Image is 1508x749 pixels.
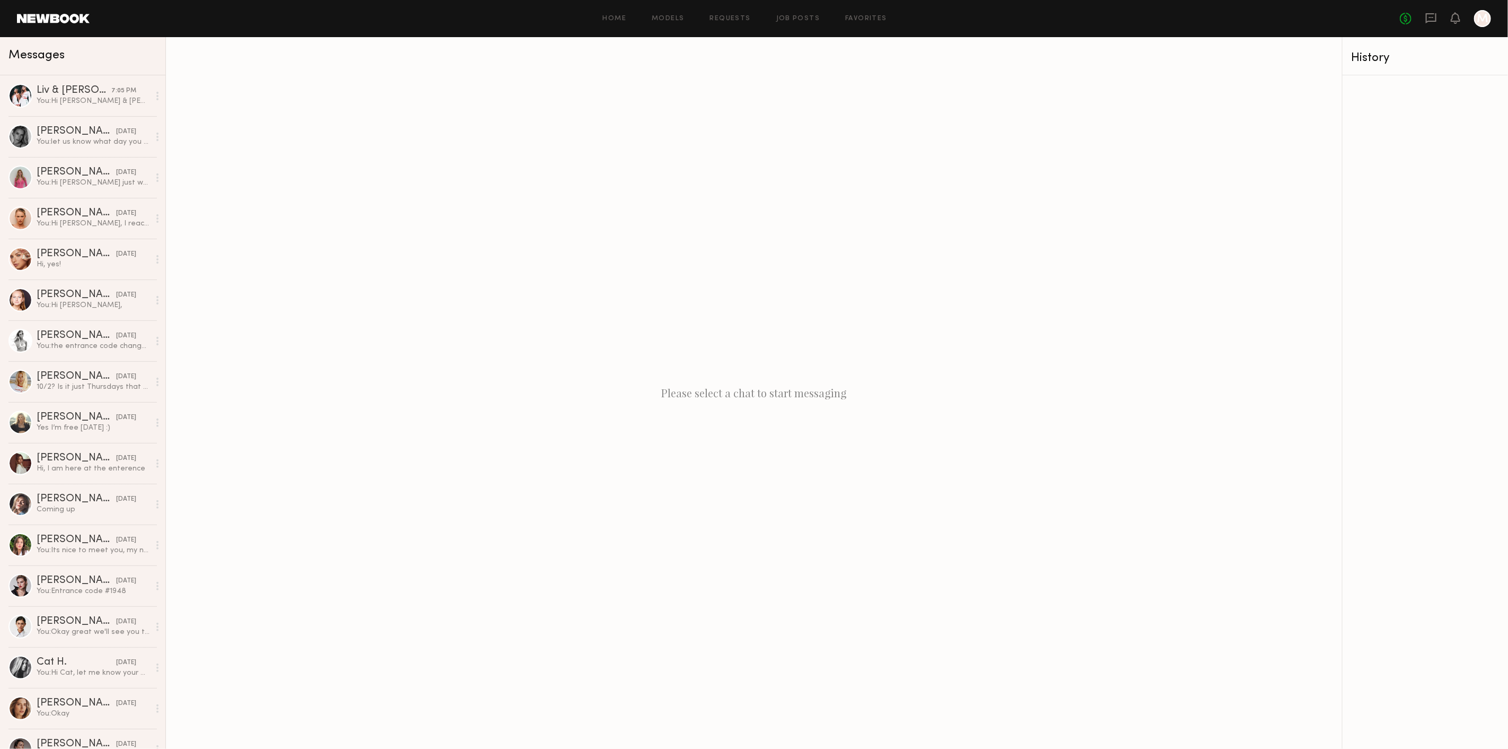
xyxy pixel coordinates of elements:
div: [PERSON_NAME] [37,576,116,586]
div: [PERSON_NAME] [37,249,116,259]
div: 10/2? Is it just Thursdays that you have available? If so would the 9th or 16th work? [37,382,150,392]
div: [DATE] [116,208,136,219]
div: [PERSON_NAME] [37,698,116,709]
div: You: Hi [PERSON_NAME], [37,300,150,310]
div: [DATE] [116,494,136,504]
div: You: let us know what day you will be in LA OCT and we will plan a schedule for you [37,137,150,147]
div: [PERSON_NAME] [37,167,116,178]
div: You: Okay great we'll see you then [37,627,150,637]
div: You: Hi Cat, let me know your availability [37,668,150,678]
a: Models [652,15,684,22]
div: [DATE] [116,454,136,464]
div: [DATE] [116,413,136,423]
div: [DATE] [116,576,136,586]
a: M [1474,10,1491,27]
div: Cat H. [37,657,116,668]
div: [PERSON_NAME] [37,208,116,219]
div: 7:05 PM [111,86,136,96]
a: Requests [710,15,751,22]
div: [DATE] [116,168,136,178]
div: [PERSON_NAME] [37,126,116,137]
div: You: Its nice to meet you, my name is [PERSON_NAME] and I am the Head Designer at Blue B Collecti... [37,545,150,555]
div: [DATE] [116,617,136,627]
span: Messages [8,49,65,62]
div: [PERSON_NAME] [37,290,116,300]
div: [DATE] [116,372,136,382]
div: [DATE] [116,699,136,709]
div: Yes I’m free [DATE] :) [37,423,150,433]
div: [DATE] [116,331,136,341]
div: [PERSON_NAME] [37,330,116,341]
div: Coming up [37,504,150,515]
div: [DATE] [116,249,136,259]
div: [DATE] [116,535,136,545]
div: [PERSON_NAME] [37,616,116,627]
div: [DATE] [116,127,136,137]
div: You: Entrance code #1948 [37,586,150,596]
a: Home [603,15,627,22]
div: You: Okay [37,709,150,719]
div: Hi, yes! [37,259,150,269]
div: You: Hi [PERSON_NAME] just wanted to follow up back with you! [37,178,150,188]
a: Job Posts [776,15,820,22]
a: Favorites [845,15,887,22]
div: Please select a chat to start messaging [166,37,1342,749]
div: [PERSON_NAME] [37,535,116,545]
div: You: Hi [PERSON_NAME] & [PERSON_NAME], thank you for reaching back. We are a clothing company wit... [37,96,150,106]
div: You: the entrance code changed so please use this 1982# [37,341,150,351]
div: Liv & [PERSON_NAME] [37,85,111,96]
div: History [1351,52,1500,64]
div: [DATE] [116,658,136,668]
div: [PERSON_NAME] [37,453,116,464]
div: You: Hi [PERSON_NAME], I reached back a month back and just wanted to reach out to you again. [37,219,150,229]
div: Hi, I am here at the enterence [37,464,150,474]
div: [DATE] [116,290,136,300]
div: [PERSON_NAME] [37,371,116,382]
div: [PERSON_NAME] [37,412,116,423]
div: [PERSON_NAME] [37,494,116,504]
